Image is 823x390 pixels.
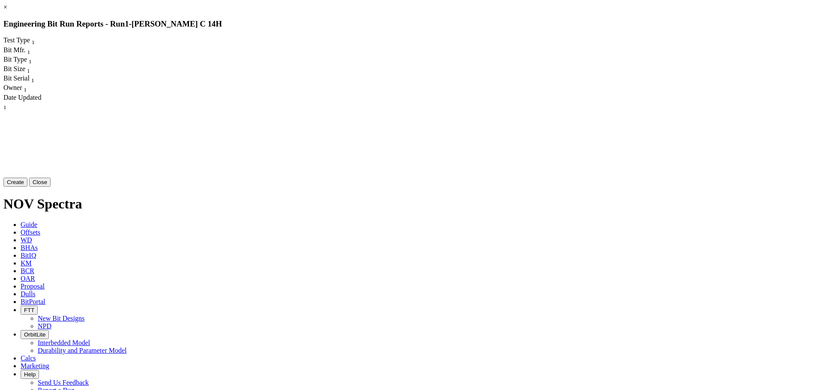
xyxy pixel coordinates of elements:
div: Sort None [3,65,46,74]
span: Guide [21,221,37,228]
div: Bit Type Sort None [3,56,46,65]
sub: 1 [27,49,30,55]
button: Create [3,178,27,187]
span: Sort None [27,65,30,72]
span: OrbitLite [24,331,45,338]
sub: 1 [31,77,34,83]
span: Bit Serial [3,74,30,82]
span: Sort None [24,84,27,91]
a: Send Us Feedback [38,379,89,386]
div: Bit Mfr. Sort None [3,46,46,56]
span: [PERSON_NAME] C 14H [132,19,222,28]
span: Sort None [3,101,6,109]
button: Close [29,178,51,187]
span: Calcs [21,354,36,362]
a: × [3,3,7,11]
span: Bit Mfr. [3,46,26,54]
sub: 1 [3,104,6,110]
h1: NOV Spectra [3,196,820,212]
span: Date Updated [3,94,41,101]
sub: 1 [29,58,32,65]
span: BitIQ [21,252,36,259]
span: 1 [125,19,129,28]
span: Bit Type [3,56,27,63]
div: Bit Size Sort None [3,65,46,74]
span: BCR [21,267,34,274]
span: BitPortal [21,298,45,305]
a: Interbedded Model [38,339,90,346]
sub: 1 [24,87,27,93]
span: Sort None [29,56,32,63]
div: Sort None [3,46,46,56]
a: NPD [38,322,51,330]
span: Offsets [21,229,40,236]
div: Sort None [3,56,46,65]
span: Sort None [32,36,35,44]
div: Date Updated Sort None [3,94,46,111]
span: Owner [3,84,22,91]
h3: Engineering Bit Run Reports - Run - [3,19,820,29]
span: Help [24,371,36,378]
a: Durability and Parameter Model [38,347,127,354]
a: New Bit Designs [38,315,84,322]
div: Sort None [3,94,46,111]
div: Sort None [3,36,51,46]
div: Sort None [3,74,51,84]
span: Sort None [31,74,34,82]
span: Marketing [21,362,49,369]
span: Sort None [27,46,30,54]
div: Sort None [3,84,46,93]
span: Bit Size [3,65,25,72]
span: Test Type [3,36,30,44]
span: OAR [21,275,35,282]
div: Bit Serial Sort None [3,74,51,84]
div: Owner Sort None [3,84,46,93]
div: Test Type Sort None [3,36,51,46]
span: BHAs [21,244,38,251]
span: KM [21,259,32,267]
span: FTT [24,307,34,313]
sub: 1 [27,68,30,74]
sub: 1 [32,39,35,46]
span: Dulls [21,290,36,298]
span: Proposal [21,283,45,290]
span: WD [21,236,32,244]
